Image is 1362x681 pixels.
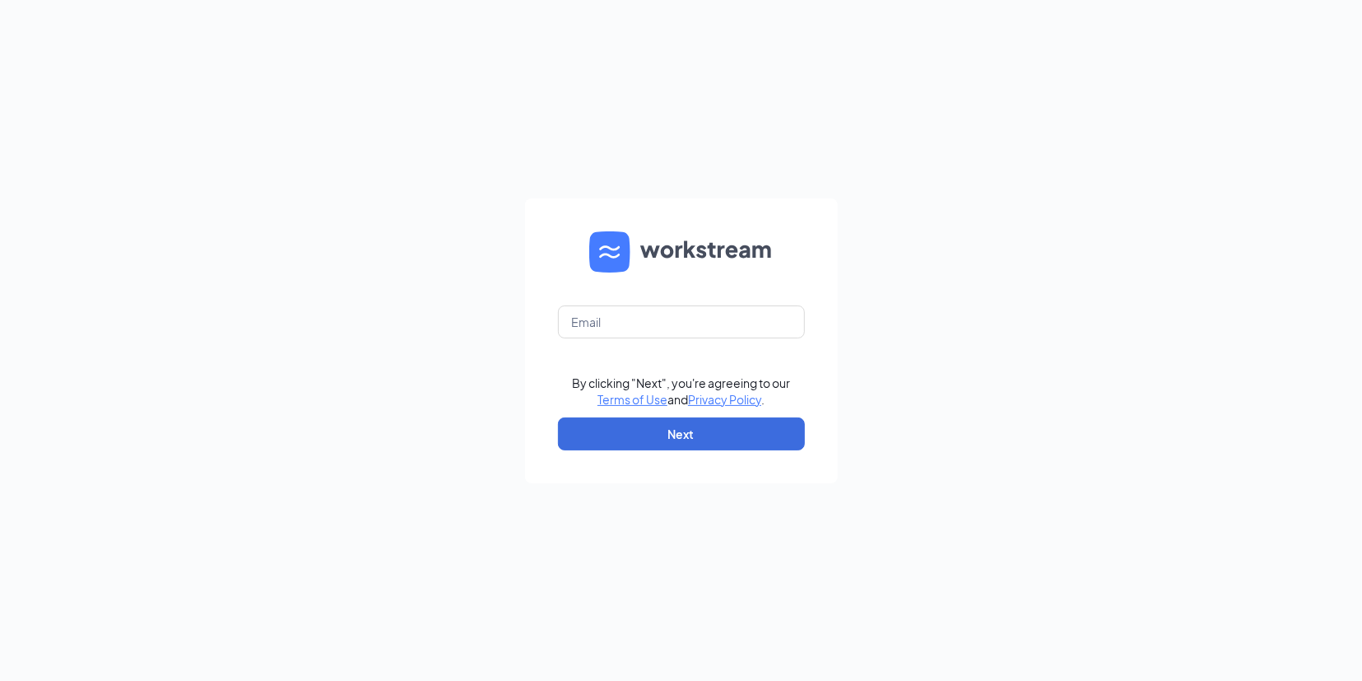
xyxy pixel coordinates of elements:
[558,417,805,450] button: Next
[558,306,805,338] input: Email
[688,392,761,407] a: Privacy Policy
[572,375,790,408] div: By clicking "Next", you're agreeing to our and .
[597,392,667,407] a: Terms of Use
[589,231,774,273] img: WS logo and Workstream text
